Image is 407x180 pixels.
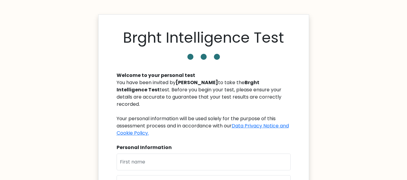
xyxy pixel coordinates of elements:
[117,144,291,151] div: Personal Information
[117,72,291,79] div: Welcome to your personal test
[117,122,289,136] a: Data Privacy Notice and Cookie Policy.
[123,29,284,47] h1: Brght Intelligence Test
[117,79,291,137] div: You have been invited by to take the test. Before you begin your test, please ensure your details...
[176,79,218,86] b: [PERSON_NAME]
[117,154,291,170] input: First name
[117,79,259,93] b: Brght Intelligence Test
